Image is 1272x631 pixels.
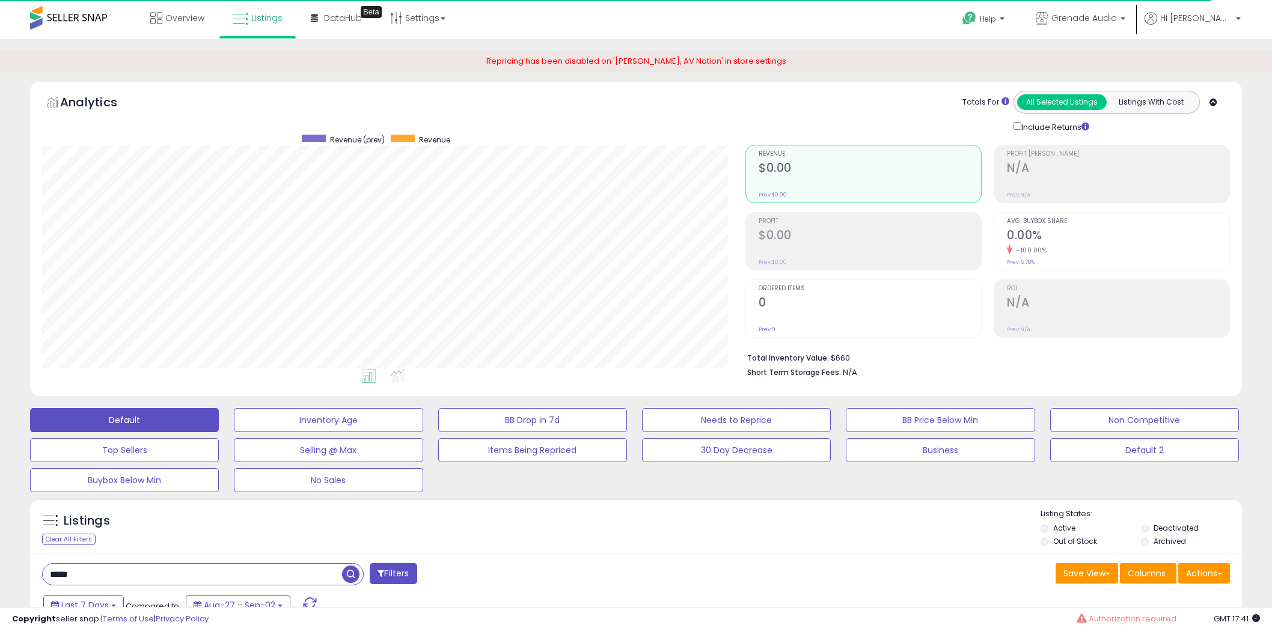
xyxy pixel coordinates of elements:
small: Prev: 6.78% [1007,258,1035,266]
button: All Selected Listings [1017,94,1107,110]
h2: $0.00 [759,161,981,177]
div: Totals For [962,97,1009,108]
button: No Sales [234,468,423,492]
span: Ordered Items [759,285,981,292]
label: Archived [1154,536,1186,546]
button: BB Price Below Min [846,408,1035,432]
small: Prev: 0 [759,326,775,333]
button: Default [30,408,219,432]
div: Clear All Filters [42,534,96,545]
a: Privacy Policy [156,613,209,624]
a: Terms of Use [103,613,154,624]
h5: Analytics [60,94,141,114]
button: Inventory Age [234,408,423,432]
li: $660 [747,350,1221,364]
button: Default 2 [1050,438,1239,462]
a: Help [953,2,1017,39]
h5: Listings [64,513,110,529]
button: Selling @ Max [234,438,423,462]
strong: Copyright [12,613,56,624]
h2: 0 [759,296,981,312]
span: Profit [PERSON_NAME] [1007,151,1229,157]
span: Last 7 Days [61,599,109,611]
button: Needs to Reprice [642,408,831,432]
span: ROI [1007,285,1229,292]
span: Avg. Buybox Share [1007,218,1229,225]
div: Tooltip anchor [361,6,382,18]
button: Filters [370,563,417,584]
button: Non Competitive [1050,408,1239,432]
h2: $0.00 [759,228,981,245]
div: seller snap | | [12,614,209,625]
button: BB Drop in 7d [438,408,627,432]
b: Total Inventory Value: [747,353,829,363]
span: Overview [165,12,204,24]
small: Prev: N/A [1007,191,1030,198]
span: Listings [251,12,283,24]
button: Listings With Cost [1106,94,1196,110]
span: Revenue [759,151,981,157]
span: Revenue (prev) [330,135,385,145]
a: Hi [PERSON_NAME] [1145,12,1241,39]
button: Aug-27 - Sep-02 [186,595,290,615]
span: Profit [759,218,981,225]
span: Grenade Audio [1051,12,1117,24]
span: 2025-09-10 17:41 GMT [1214,613,1260,624]
h2: 0.00% [1007,228,1229,245]
small: Prev: $0.00 [759,258,787,266]
h2: N/A [1007,161,1229,177]
button: Buybox Below Min [30,468,219,492]
span: Columns [1128,567,1166,579]
span: Hi [PERSON_NAME] [1160,12,1232,24]
button: Business [846,438,1035,462]
b: Short Term Storage Fees: [747,367,841,377]
button: Items Being Repriced [438,438,627,462]
small: Prev: $0.00 [759,191,787,198]
label: Active [1053,523,1075,533]
h2: N/A [1007,296,1229,312]
div: Include Returns [1004,120,1104,133]
i: Get Help [962,11,977,26]
small: -100.00% [1012,246,1047,255]
span: Repricing has been disabled on '[PERSON_NAME], AV Nation' in store settings [486,55,786,67]
button: Last 7 Days [43,595,124,615]
span: Help [980,14,996,24]
small: Prev: N/A [1007,326,1030,333]
button: 30 Day Decrease [642,438,831,462]
label: Out of Stock [1053,536,1097,546]
span: Aug-27 - Sep-02 [204,599,275,611]
button: Top Sellers [30,438,219,462]
span: N/A [843,367,857,378]
span: DataHub [324,12,362,24]
p: Listing States: [1041,508,1242,520]
button: Columns [1120,563,1176,584]
span: Compared to: [126,600,181,612]
button: Actions [1178,563,1230,584]
button: Save View [1056,563,1118,584]
label: Deactivated [1154,523,1199,533]
span: Revenue [419,135,450,145]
